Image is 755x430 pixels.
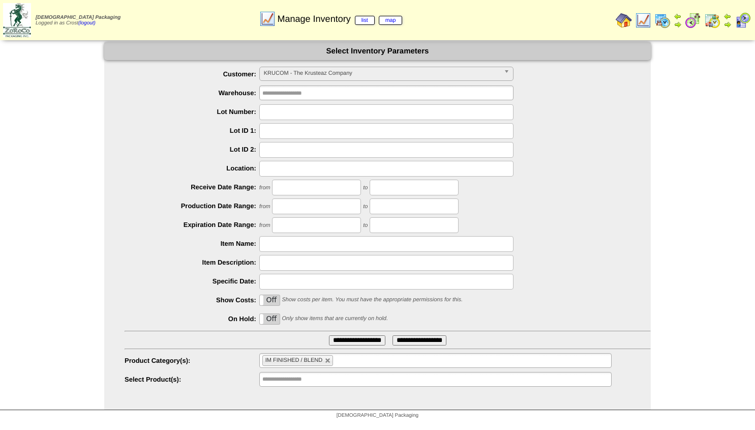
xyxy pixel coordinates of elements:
[278,14,403,24] span: Manage Inventory
[654,12,671,28] img: calendarprod.gif
[282,316,387,322] span: Only show items that are currently on hold.
[125,221,259,228] label: Expiration Date Range:
[125,202,259,210] label: Production Date Range:
[125,277,259,285] label: Specific Date:
[337,413,418,418] span: [DEMOGRAPHIC_DATA] Packaging
[104,42,651,60] div: Select Inventory Parameters
[125,357,259,364] label: Product Category(s):
[259,313,280,325] div: OnOff
[125,70,259,78] label: Customer:
[125,127,259,134] label: Lot ID 1:
[125,376,259,383] label: Select Product(s):
[36,15,120,20] span: [DEMOGRAPHIC_DATA] Packaging
[363,185,368,191] span: to
[259,222,270,228] span: from
[125,146,259,153] label: Lot ID 2:
[674,12,682,20] img: arrowleft.gif
[125,183,259,191] label: Receive Date Range:
[685,12,701,28] img: calendarblend.gif
[3,3,31,37] img: zoroco-logo-small.webp
[379,16,403,25] a: map
[616,12,632,28] img: home.gif
[125,315,259,323] label: On Hold:
[265,357,322,363] span: IM FINISHED / BLEND
[125,259,259,266] label: Item Description:
[363,222,368,228] span: to
[723,12,732,20] img: arrowleft.gif
[704,12,720,28] img: calendarinout.gif
[36,15,120,26] span: Logged in as Crost
[78,20,96,26] a: (logout)
[260,295,280,305] label: Off
[125,164,259,172] label: Location:
[125,296,259,304] label: Show Costs:
[635,12,651,28] img: line_graph.gif
[125,240,259,247] label: Item Name:
[282,297,463,303] span: Show costs per item. You must have the appropriate permissions for this.
[259,295,280,306] div: OnOff
[259,204,270,210] span: from
[125,89,259,97] label: Warehouse:
[723,20,732,28] img: arrowright.gif
[674,20,682,28] img: arrowright.gif
[125,108,259,116] label: Lot Number:
[264,67,500,79] span: KRUCOM - The Krusteaz Company
[259,185,270,191] span: from
[259,11,276,27] img: line_graph.gif
[355,16,375,25] a: list
[363,204,368,210] span: to
[260,314,280,324] label: Off
[735,12,751,28] img: calendarcustomer.gif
